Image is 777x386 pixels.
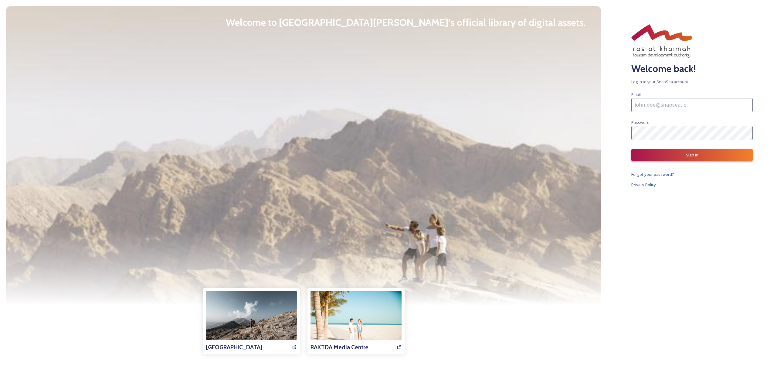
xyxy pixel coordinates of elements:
h3: RAKTDA Media Centre [310,343,368,352]
a: [GEOGRAPHIC_DATA] [206,291,297,352]
input: john.doe@snapsea.io [631,98,753,112]
img: 7e8a814c-968e-46a8-ba33-ea04b7243a5d.jpg [310,291,402,352]
span: Password [631,120,650,125]
span: Privacy Policy [631,182,656,187]
button: Sign In [631,149,753,161]
a: Forgot your password? [631,171,753,178]
h2: Welcome back! [631,61,753,76]
a: Privacy Policy [631,181,753,188]
span: Email [631,92,641,97]
span: Log in to your SnapSea account [631,79,753,85]
img: RAKTDA_ENG_NEW%20STACKED%20LOGO_RGB.png [631,24,692,58]
h3: [GEOGRAPHIC_DATA] [206,343,263,352]
a: RAKTDA Media Centre [310,291,402,352]
span: Forgot your password? [631,172,674,177]
img: af43f390-05ef-4fa9-bb37-4833bd5513fb.jpg [206,291,297,352]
